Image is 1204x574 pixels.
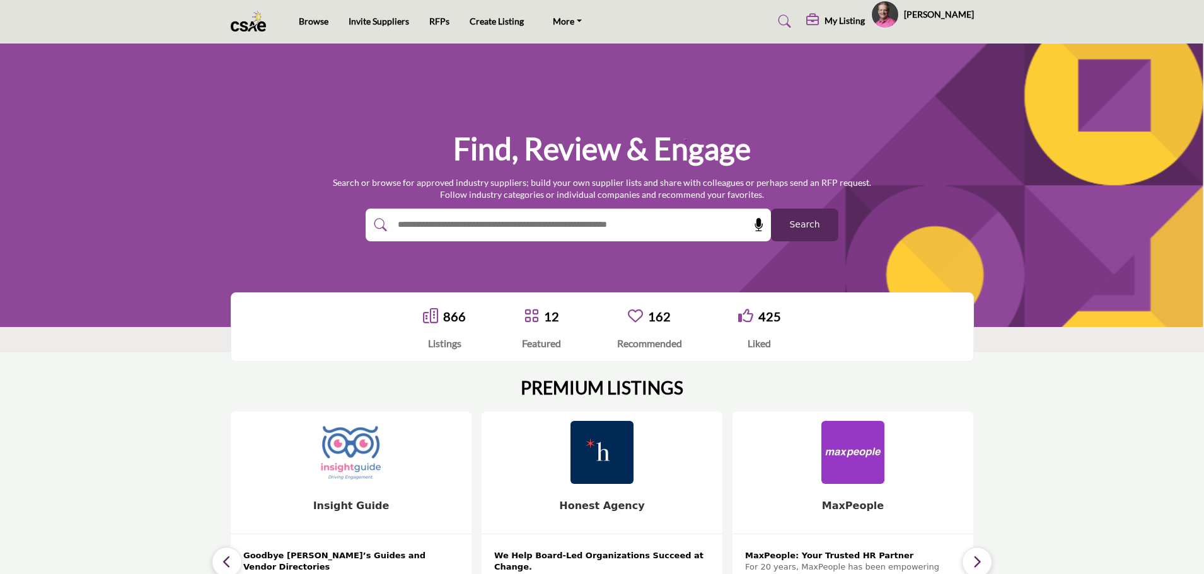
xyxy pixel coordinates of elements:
[745,550,961,561] h2: MaxPeople: Your Trusted HR Partner
[522,336,561,351] div: Featured
[758,309,781,324] a: 425
[231,11,273,32] img: Site Logo
[299,16,328,26] a: Browse
[349,16,409,26] a: Invite Suppliers
[821,421,884,484] img: MaxPeople
[333,176,871,201] p: Search or browse for approved industry suppliers; build your own supplier lists and share with co...
[628,308,643,325] a: Go to Recommended
[544,13,591,30] a: More
[825,15,865,26] h5: My Listing
[738,336,781,351] div: Liked
[806,14,865,29] div: My Listing
[320,421,383,484] img: Insight Guide
[521,377,683,399] h2: PREMIUM LISTINGS
[544,309,559,324] a: 12
[559,500,644,512] a: Honest Agency
[243,550,459,573] h2: Goodbye [PERSON_NAME]’s Guides and Vendor Directories
[453,129,751,168] h1: Find, Review & Engage
[771,209,838,241] button: Search
[570,421,634,484] img: Honest Agency
[871,1,899,28] button: Show hide supplier dropdown
[313,500,390,512] a: Insight Guide
[617,336,682,351] div: Recommended
[789,218,819,231] span: Search
[470,16,524,26] a: Create Listing
[904,8,974,21] h5: [PERSON_NAME]
[494,550,710,573] h2: We Help Board-Led Organizations Succeed at Change.
[423,336,466,351] div: Listings
[738,308,753,323] i: Go to Liked
[524,308,539,325] a: Go to Featured
[443,309,466,324] a: 866
[429,16,449,26] a: RFPs
[822,500,884,512] a: MaxPeople
[766,11,799,32] a: Search
[648,309,671,324] a: 162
